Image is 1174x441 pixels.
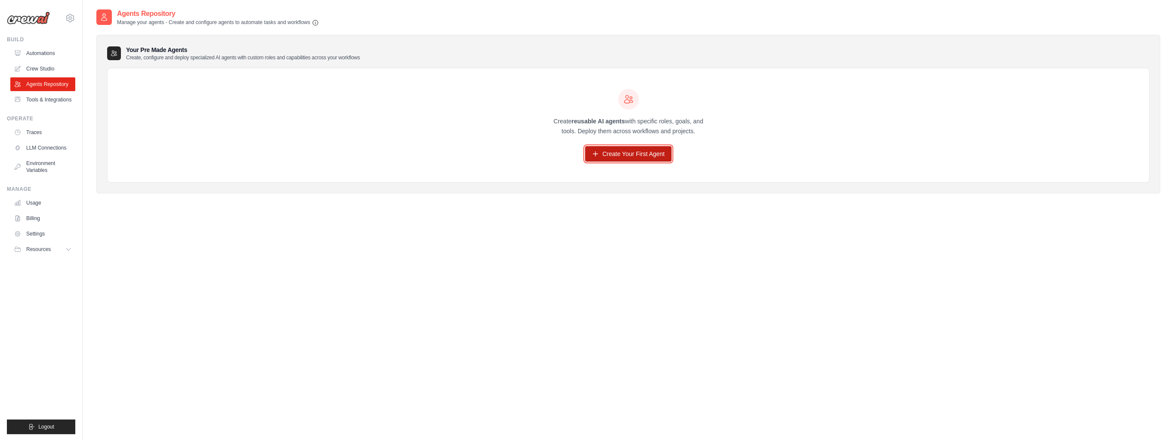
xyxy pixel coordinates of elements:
a: Billing [10,211,75,225]
div: Operate [7,115,75,122]
img: Logo [7,12,50,24]
div: Manage [7,186,75,193]
button: Logout [7,420,75,434]
a: Settings [10,227,75,241]
a: Usage [10,196,75,210]
h2: Agents Repository [117,9,319,19]
h3: Your Pre Made Agents [126,46,360,61]
strong: reusable AI agents [571,118,625,125]
div: Build [7,36,75,43]
a: Tools & Integrations [10,93,75,107]
a: Agents Repository [10,77,75,91]
span: Resources [26,246,51,253]
button: Resources [10,242,75,256]
span: Logout [38,423,54,430]
a: LLM Connections [10,141,75,155]
a: Automations [10,46,75,60]
p: Manage your agents - Create and configure agents to automate tasks and workflows [117,19,319,26]
a: Traces [10,126,75,139]
a: Crew Studio [10,62,75,76]
p: Create with specific roles, goals, and tools. Deploy them across workflows and projects. [546,116,711,136]
a: Environment Variables [10,156,75,177]
a: Create Your First Agent [585,146,672,162]
p: Create, configure and deploy specialized AI agents with custom roles and capabilities across your... [126,54,360,61]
